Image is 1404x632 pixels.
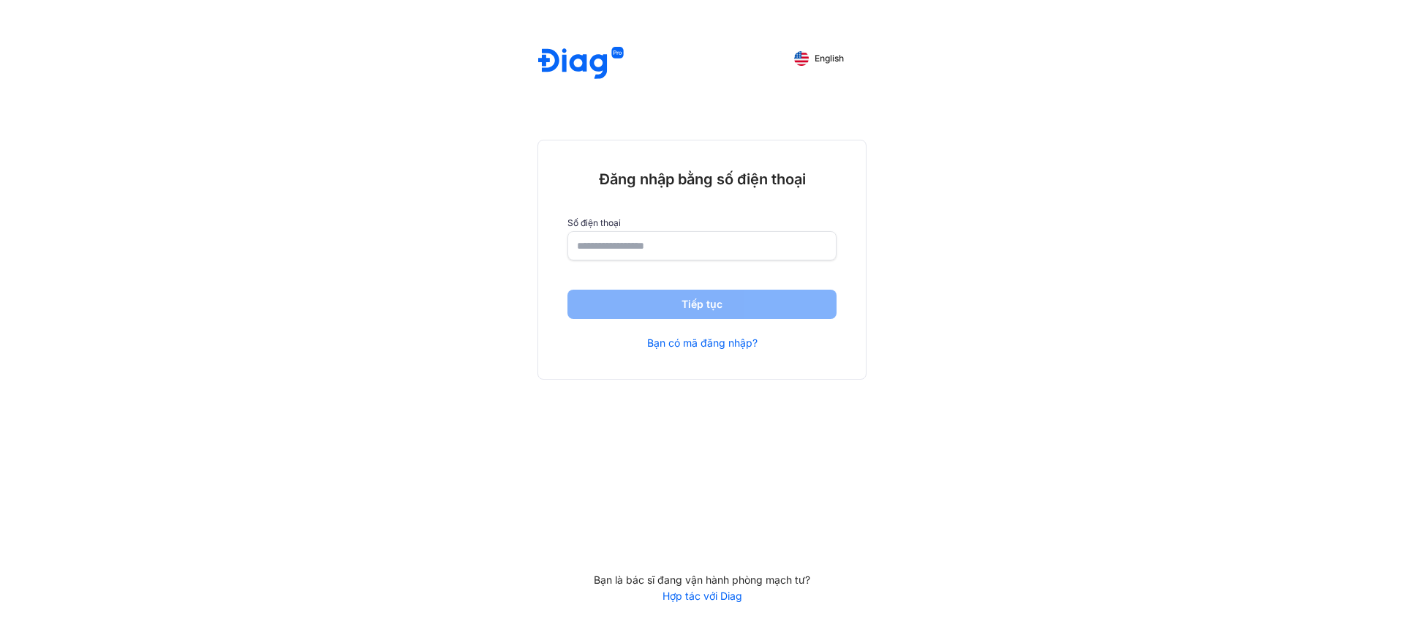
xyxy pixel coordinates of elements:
button: English [784,47,854,70]
a: Hợp tác với Diag [537,590,867,603]
button: Tiếp tục [567,290,837,319]
div: Bạn là bác sĩ đang vận hành phòng mạch tư? [537,573,867,587]
div: Đăng nhập bằng số điện thoại [567,170,837,189]
img: logo [538,47,624,81]
label: Số điện thoại [567,218,837,228]
img: English [794,51,809,66]
span: English [815,53,844,64]
a: Bạn có mã đăng nhập? [647,336,758,350]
